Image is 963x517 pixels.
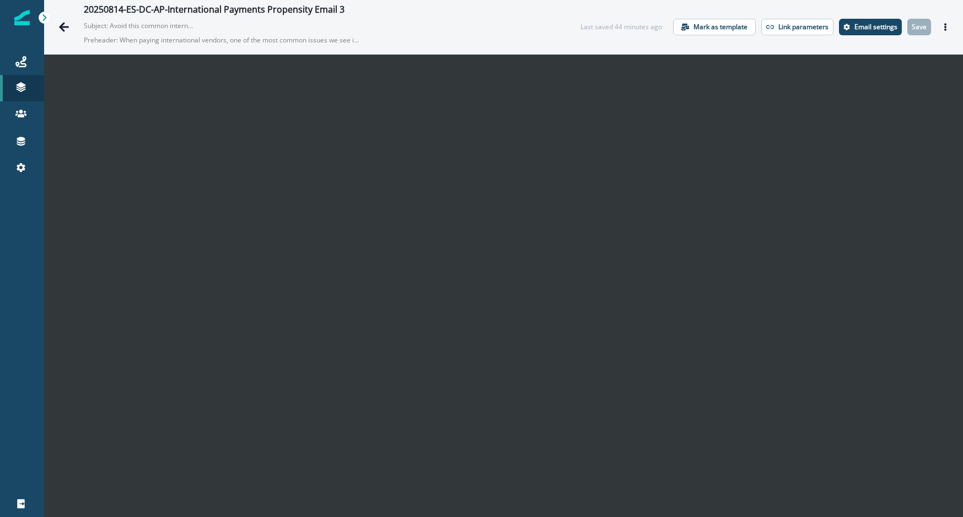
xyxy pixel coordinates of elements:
p: Preheader: When paying international vendors, one of the most common issues we see is confusion b... [84,31,359,50]
p: Mark as template [693,23,747,31]
button: Go back [53,16,75,38]
p: Link parameters [778,23,828,31]
div: Last saved 44 minutes ago [580,22,662,32]
p: Subject: Avoid this common international payment mistake [84,17,194,31]
p: Email settings [854,23,897,31]
button: Save [907,19,931,35]
img: Inflection [14,10,30,25]
button: Link parameters [761,19,833,35]
button: Mark as template [673,19,756,35]
div: 20250814-ES-DC-AP-International Payments Propensity Email 3 [84,4,345,17]
p: Save [912,23,927,31]
button: Settings [839,19,902,35]
button: Actions [937,19,954,35]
